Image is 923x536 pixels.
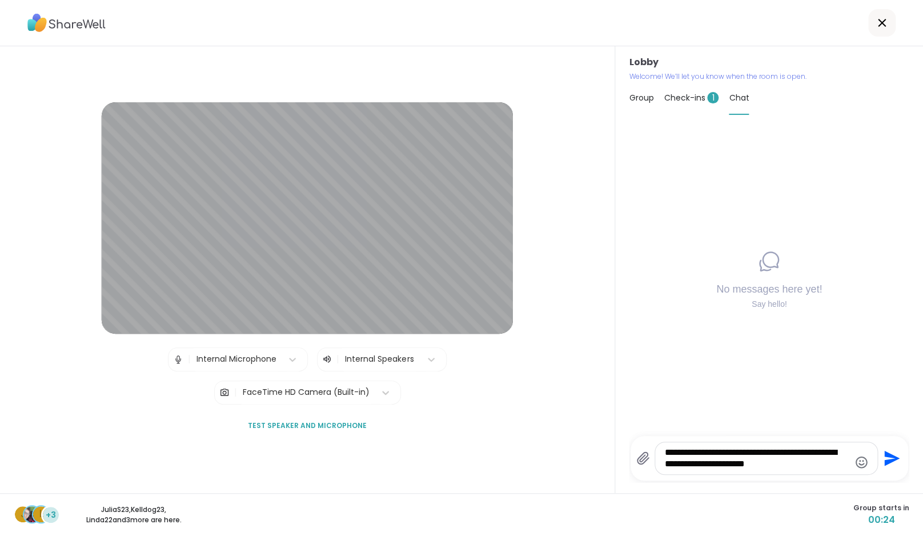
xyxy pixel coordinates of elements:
[336,353,339,366] span: |
[707,92,719,103] span: 1
[629,92,653,103] span: Group
[196,353,276,365] div: Internal Microphone
[46,509,56,521] span: +3
[853,513,909,527] span: 00:24
[243,414,371,438] button: Test speaker and microphone
[21,507,26,522] span: J
[629,71,909,82] p: Welcome! We’ll let you know when the room is open.
[664,92,719,103] span: Check-ins
[716,299,822,310] div: Say hello!
[629,55,909,69] h3: Lobby
[854,455,868,469] button: Emoji picker
[173,348,183,371] img: Microphone
[70,505,198,525] p: JuliaS23 , Kelldog23 , Linda22 and 3 more are here.
[248,421,367,431] span: Test speaker and microphone
[39,507,43,522] span: L
[665,447,849,470] textarea: Type your message
[188,348,191,371] span: |
[729,92,749,103] span: Chat
[878,446,904,471] button: Send
[24,506,40,522] img: Kelldog23
[853,503,909,513] span: Group starts in
[716,282,822,297] h4: No messages here yet!
[219,381,230,404] img: Camera
[27,10,106,36] img: ShareWell Logo
[234,381,237,404] span: |
[243,386,370,398] div: FaceTime HD Camera (Built-in)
